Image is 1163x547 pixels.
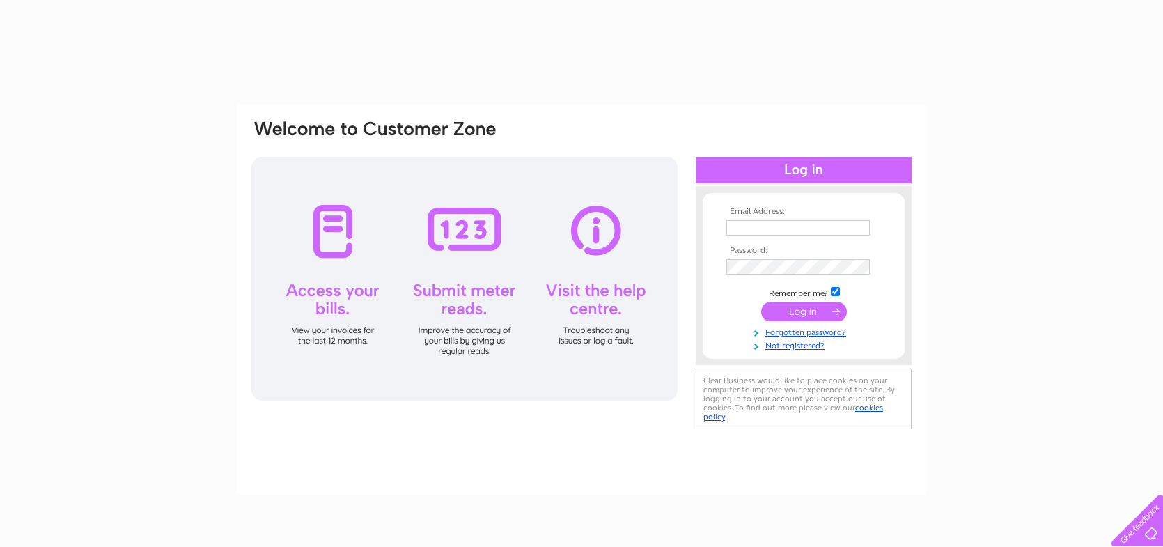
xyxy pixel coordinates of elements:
a: cookies policy [703,403,883,422]
div: Clear Business would like to place cookies on your computer to improve your experience of the sit... [696,369,912,429]
input: Submit [761,302,847,321]
a: Forgotten password? [726,325,884,338]
td: Remember me? [723,285,884,299]
a: Not registered? [726,338,884,351]
th: Password: [723,246,884,256]
th: Email Address: [723,207,884,217]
